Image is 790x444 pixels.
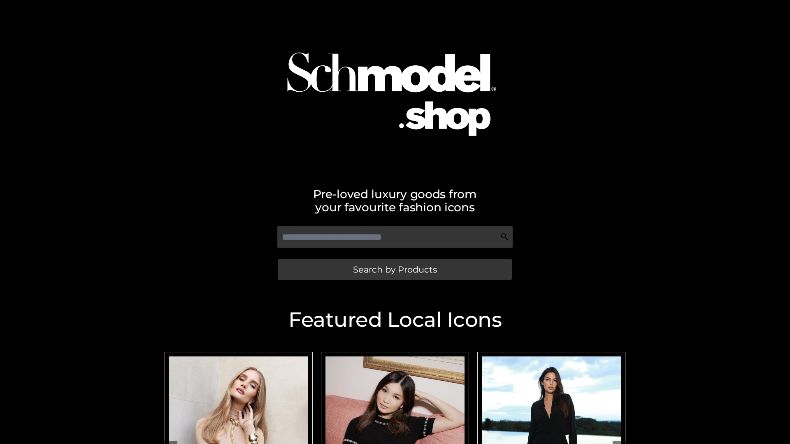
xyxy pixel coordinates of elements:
span: Search by Products [353,265,437,274]
h2: Featured Local Icons​ [160,310,630,330]
h2: Pre-loved luxury goods from your favourite fashion icons [160,187,630,214]
img: Search Icon [500,233,509,241]
a: Search by Products [278,259,512,280]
